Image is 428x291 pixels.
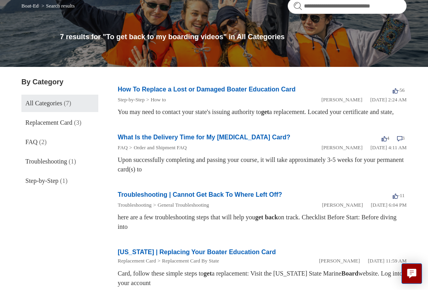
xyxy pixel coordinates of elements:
[118,258,156,266] li: Replacement Card
[21,115,98,133] a: Replacement Card (3)
[371,146,407,152] time: 03/14/2022, 04:11
[21,4,40,10] li: Boat-Ed
[319,258,360,266] li: [PERSON_NAME]
[25,179,59,185] span: Step-by-Step
[118,108,407,118] div: You may need to contact your state's issuing authority to a replacement. Located your certificate...
[158,203,209,209] a: General Troubleshooting
[134,146,187,152] a: Order and Shipment FAQ
[21,135,98,152] a: FAQ (2)
[39,140,47,146] span: (2)
[321,145,362,153] li: [PERSON_NAME]
[25,120,73,127] span: Replacement Card
[204,271,212,278] em: get
[118,156,407,175] div: Upon successfully completing and passing your course, it will take approximately 3-5 weeks for yo...
[145,97,166,105] li: How to
[341,271,358,278] em: Board
[322,202,363,210] li: [PERSON_NAME]
[393,194,405,200] span: -11
[151,202,209,210] li: General Troubleshooting
[64,101,71,108] span: (7)
[397,136,405,142] span: 3
[118,259,156,265] a: Replacement Card
[118,270,407,289] div: Card, follow these simple steps to a replacement: Visit the [US_STATE] State Marine website. Log ...
[162,259,219,265] a: Replacement Card By State
[74,120,82,127] span: (3)
[371,203,407,209] time: 01/05/2024, 18:04
[60,179,68,185] span: (1)
[255,215,263,222] em: get
[40,4,75,10] li: Search results
[21,96,98,113] a: All Categories (7)
[265,215,278,222] em: back
[21,154,98,171] a: Troubleshooting (1)
[118,98,145,104] a: Step-by-Step
[21,173,98,191] a: Step-by-Step (1)
[21,78,98,89] h3: By Category
[382,136,390,142] span: 4
[69,159,76,166] span: (1)
[151,98,166,104] a: How to
[401,264,422,285] button: Live chat
[321,97,362,105] li: [PERSON_NAME]
[21,4,38,10] a: Boat-Ed
[118,87,296,94] a: How To Replace a Lost or Damaged Boater Education Card
[25,101,62,108] span: All Categories
[118,146,128,152] a: FAQ
[156,258,219,266] li: Replacement Card By State
[261,110,269,116] em: get
[118,203,151,209] a: Troubleshooting
[60,33,407,44] h1: 7 results for "To get back to my boarding videos" in All Categories
[128,145,187,153] li: Order and Shipment FAQ
[370,98,407,104] time: 03/11/2022, 02:24
[368,259,407,265] time: 05/22/2024, 11:59
[25,140,38,146] span: FAQ
[118,214,407,233] div: here are a few troubleshooting steps that will help you on track. Checklist Before Start: Before ...
[118,145,128,153] li: FAQ
[118,202,151,210] li: Troubleshooting
[25,159,67,166] span: Troubleshooting
[118,135,290,142] a: What Is the Delivery Time for My [MEDICAL_DATA] Card?
[118,97,145,105] li: Step-by-Step
[118,192,282,199] a: Troubleshooting | Cannot Get Back To Where Left Off?
[118,250,276,257] a: [US_STATE] | Replacing Your Boater Education Card
[393,88,405,94] span: -56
